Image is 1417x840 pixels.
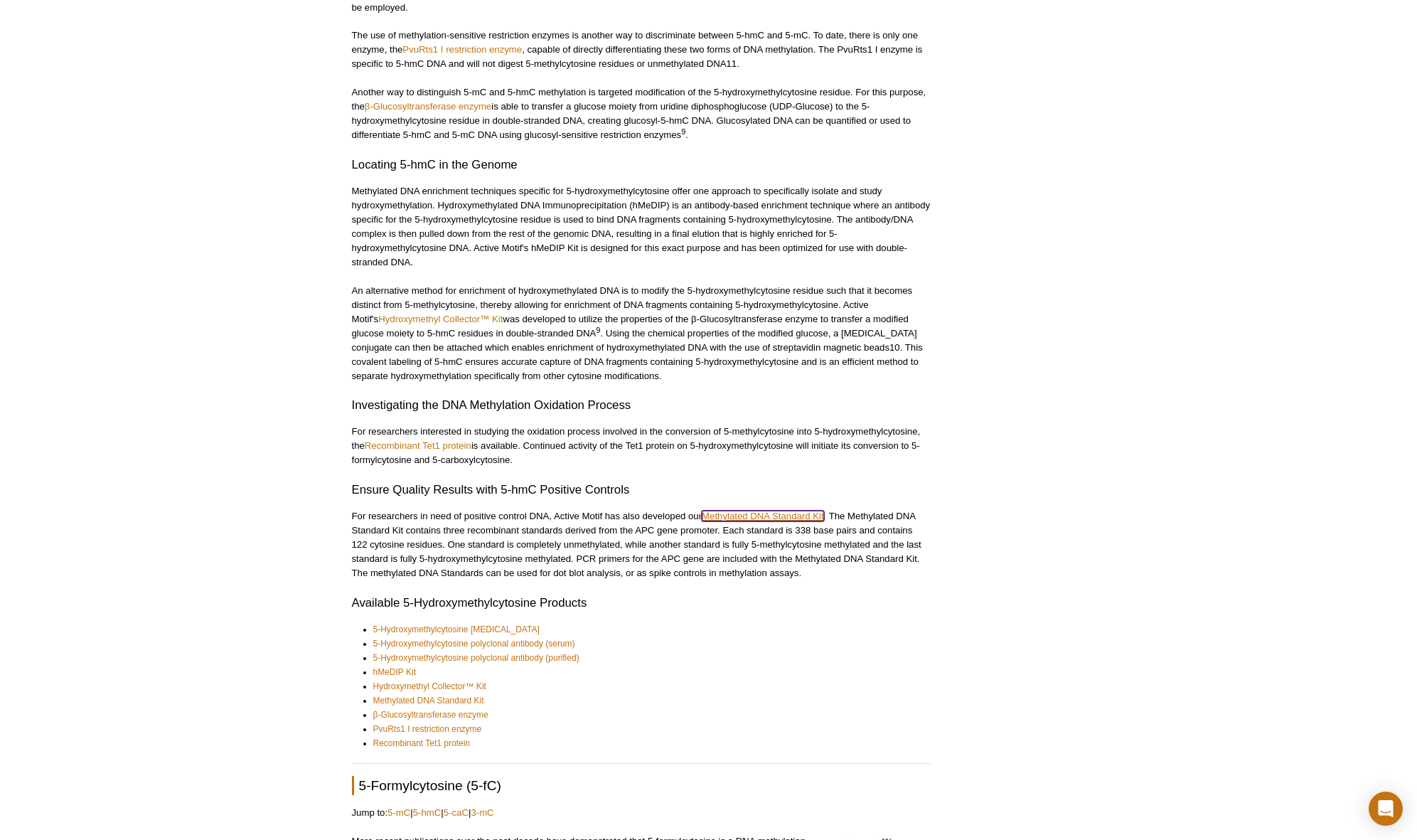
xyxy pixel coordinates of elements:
[352,184,931,270] p: Methylated DNA enrichment techniques specific for 5-hydroxymethylcytosine offer one approach to s...
[471,807,493,818] a: 3-mC
[373,736,471,750] a: Recombinant Tet1 protein
[373,679,486,693] a: Hydroxymethyl Collector™ Kit
[402,44,522,55] a: PvuRts1 I restriction enzyme
[365,101,491,112] a: β-Glucosyltransferase enzyme
[413,807,442,818] a: 5-hmC
[352,482,931,499] h3: Ensure Quality Results with 5-hmC Positive Controls
[352,425,931,467] p: For researchers interested in studying the oxidation process involved in the conversion of 5-meth...
[352,85,931,142] p: Another way to distinguish 5-mC and 5-hmC methylation is targeted modification of the 5-hydroxyme...
[365,440,471,451] a: Recombinant Tet1 protein
[1369,792,1403,826] div: Open Intercom Messenger
[352,156,931,174] h3: Locating 5-hmC in the Genome
[702,511,824,521] a: Methylated DNA Standard Kit
[352,776,931,795] h2: 5-Formylcytosine (5-fC)
[352,284,931,383] p: An alternative method for enrichment of hydroxymethylated DNA is to modify the 5-hydroxymethylcyt...
[352,28,931,71] p: The use of methylation-sensitive restriction enzymes is another way to discriminate between 5-hmC...
[373,665,416,679] a: hMeDIP Kit
[352,397,931,414] h3: Investigating the DNA Methylation Oxidation Process
[352,595,931,612] h3: Available 5-Hydroxymethylcytosine Products
[373,693,484,708] a: Methylated DNA Standard Kit
[681,127,685,136] sup: 9
[387,807,410,818] a: 5-mC
[352,509,931,580] p: For researchers in need of positive control DNA, Active Motif has also developed our . The Methyl...
[373,637,575,651] a: 5-Hydroxymethylcytosine polyclonal antibody (serum)
[352,806,931,820] p: Jump to: | | |
[373,622,540,637] a: 5-Hydroxymethylcytosine [MEDICAL_DATA]
[378,314,503,324] a: Hydroxymethyl Collector™ Kit
[596,325,600,334] sup: 9
[444,807,469,818] a: 5-caC
[373,708,488,722] a: β-Glucosyltransferase enzyme
[373,651,579,665] a: 5-Hydroxymethylcytosine polyclonal antibody (purified)
[373,722,482,736] a: PvuRts1 I restriction enzyme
